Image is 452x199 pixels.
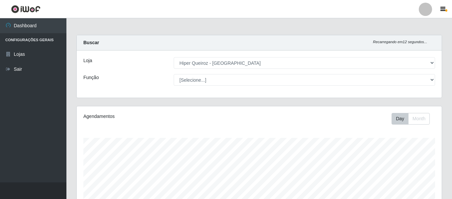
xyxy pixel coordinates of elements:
[83,74,99,81] label: Função
[392,113,435,125] div: Toolbar with button groups
[83,57,92,64] label: Loja
[83,113,224,120] div: Agendamentos
[392,113,430,125] div: First group
[373,40,427,44] i: Recarregando em 12 segundos...
[11,5,41,13] img: CoreUI Logo
[392,113,408,125] button: Day
[408,113,430,125] button: Month
[83,40,99,45] strong: Buscar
